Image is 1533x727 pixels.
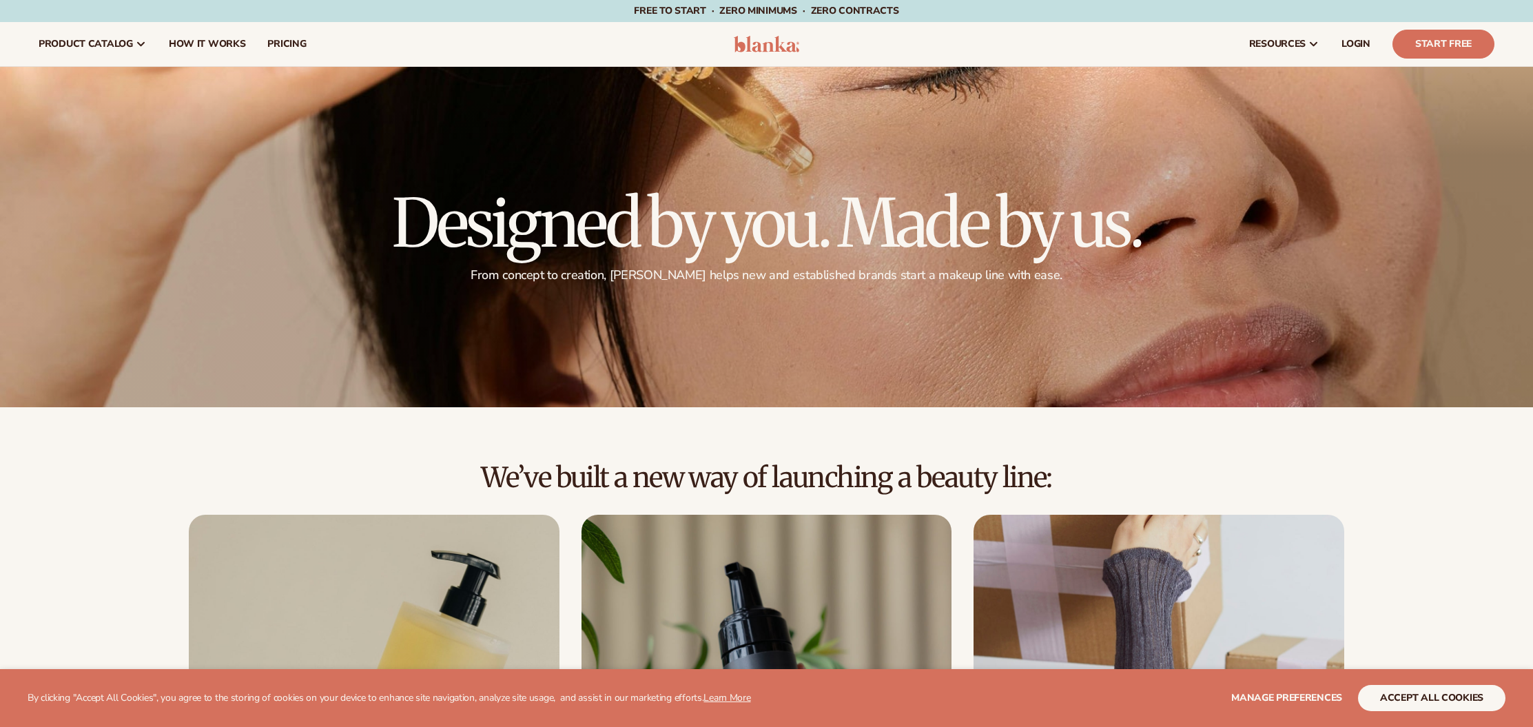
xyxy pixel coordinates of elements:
[1392,30,1494,59] a: Start Free
[1358,685,1505,711] button: accept all cookies
[703,691,750,704] a: Learn More
[392,190,1142,256] h1: Designed by you. Made by us.
[39,39,133,50] span: product catalog
[1231,691,1342,704] span: Manage preferences
[1231,685,1342,711] button: Manage preferences
[1249,39,1306,50] span: resources
[28,22,158,66] a: product catalog
[1330,22,1381,66] a: LOGIN
[256,22,317,66] a: pricing
[734,36,799,52] img: logo
[634,4,898,17] span: Free to start · ZERO minimums · ZERO contracts
[169,39,246,50] span: How It Works
[1238,22,1330,66] a: resources
[28,693,751,704] p: By clicking "Accept All Cookies", you agree to the storing of cookies on your device to enhance s...
[1341,39,1370,50] span: LOGIN
[39,462,1494,493] h2: We’ve built a new way of launching a beauty line:
[267,39,306,50] span: pricing
[158,22,257,66] a: How It Works
[392,267,1142,283] p: From concept to creation, [PERSON_NAME] helps new and established brands start a makeup line with...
